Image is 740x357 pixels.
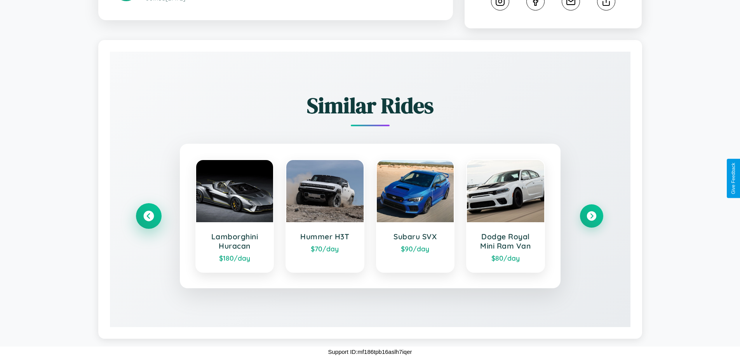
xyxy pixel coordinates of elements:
[475,232,536,251] h3: Dodge Royal Mini Ram Van
[328,347,412,357] p: Support ID: mf186tpb16aslh7iqer
[466,159,545,273] a: Dodge Royal Mini Ram Van$80/day
[204,254,266,262] div: $ 180 /day
[294,232,356,241] h3: Hummer H3T
[195,159,274,273] a: Lamborghini Huracan$180/day
[385,232,446,241] h3: Subaru SVX
[137,91,603,120] h2: Similar Rides
[204,232,266,251] h3: Lamborghini Huracan
[286,159,364,273] a: Hummer H3T$70/day
[385,244,446,253] div: $ 90 /day
[294,244,356,253] div: $ 70 /day
[376,159,455,273] a: Subaru SVX$90/day
[731,163,736,194] div: Give Feedback
[475,254,536,262] div: $ 80 /day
